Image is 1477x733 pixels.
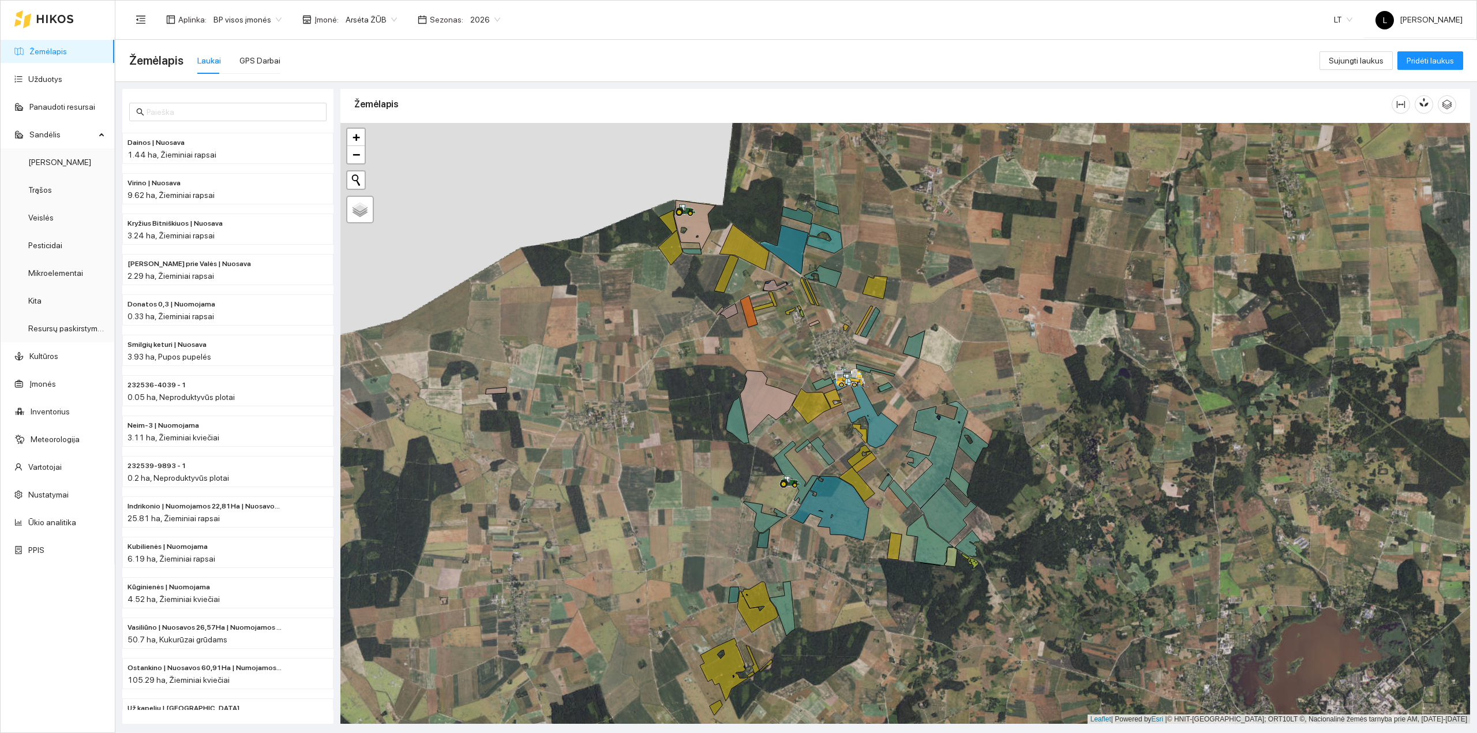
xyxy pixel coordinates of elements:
span: Sujungti laukus [1329,54,1384,67]
a: Panaudoti resursai [29,102,95,111]
span: Neim-3 | Nuomojama [128,420,199,431]
a: PPIS [28,545,44,555]
span: − [353,147,360,162]
a: Inventorius [31,407,70,416]
span: calendar [418,15,427,24]
span: 4.52 ha, Žieminiai kviečiai [128,594,220,604]
span: 3.11 ha, Žieminiai kviečiai [128,433,219,442]
a: Leaflet [1090,715,1111,723]
span: 2.29 ha, Žieminiai rapsai [128,271,214,281]
button: Sujungti laukus [1319,51,1393,70]
span: Smilgių keturi | Nuosava [128,339,207,350]
span: Už kapelių | Nuosava [128,703,239,714]
span: Arsėta ŽŪB [346,11,397,28]
span: column-width [1392,100,1409,109]
span: layout [166,15,175,24]
span: Aplinka : [178,13,207,26]
a: Kultūros [29,351,58,361]
span: Įmonė : [314,13,339,26]
a: Esri [1152,715,1164,723]
span: 6.19 ha, Žieminiai rapsai [128,554,215,563]
span: 50.7 ha, Kukurūzai grūdams [128,635,227,644]
a: Žemėlapis [29,47,67,56]
a: Ūkio analitika [28,518,76,527]
span: 0.2 ha, Neproduktyvūs plotai [128,473,229,483]
span: Kubilienės | Nuomojama [128,541,208,552]
span: Sandėlis [29,123,95,146]
a: Pesticidai [28,241,62,250]
a: Nustatymai [28,490,69,499]
span: | [1165,715,1167,723]
a: Trąšos [28,185,52,195]
span: 1.44 ha, Žieminiai rapsai [128,150,216,159]
a: Pridėti laukus [1397,56,1463,65]
span: shop [302,15,312,24]
span: Pridėti laukus [1407,54,1454,67]
a: Zoom in [347,129,365,146]
span: Kūginienės | Nuomojama [128,582,210,593]
a: Layers [347,197,373,222]
div: | Powered by © HNIT-[GEOGRAPHIC_DATA]; ORT10LT ©, Nacionalinė žemės tarnyba prie AM, [DATE]-[DATE] [1088,715,1470,724]
span: menu-fold [136,14,146,25]
span: 9.62 ha, Žieminiai rapsai [128,190,215,200]
span: 0.05 ha, Neproduktyvūs plotai [128,392,235,402]
span: Sezonas : [430,13,463,26]
span: Žemėlapis [129,51,183,70]
a: Veislės [28,213,54,222]
div: Laukai [197,54,221,67]
input: Paieška [147,106,320,118]
a: Resursų paskirstymas [28,324,106,333]
div: Žemėlapis [354,88,1392,121]
div: GPS Darbai [239,54,280,67]
span: L [1383,11,1387,29]
span: Donatos 0,3 | Nuomojama [128,299,215,310]
a: Mikroelementai [28,268,83,278]
span: 232539-9893 - 1 [128,461,186,472]
span: 0.33 ha, Žieminiai rapsai [128,312,214,321]
a: Įmonės [29,379,56,388]
span: Dainos | Nuosava [128,137,185,148]
span: 232536-4039 - 1 [128,380,186,391]
a: Vartotojai [28,462,62,472]
span: LT [1334,11,1352,28]
span: [PERSON_NAME] [1375,15,1463,24]
span: 105.29 ha, Žieminiai kviečiai [128,675,230,685]
button: Pridėti laukus [1397,51,1463,70]
span: search [136,108,144,116]
span: Virino | Nuosava [128,178,181,189]
span: Indrikonio | Nuomojamos 22,81Ha | Nuosavos 3,00 Ha [128,501,282,512]
a: Meteorologija [31,435,80,444]
span: Rolando prie Valės | Nuosava [128,259,251,270]
span: + [353,130,360,144]
a: [PERSON_NAME] [28,158,91,167]
span: BP visos įmonės [213,11,282,28]
span: Kryžius Bitniškiuos | Nuosava [128,218,223,229]
a: Kita [28,296,42,305]
button: column-width [1392,95,1410,114]
span: 3.24 ha, Žieminiai rapsai [128,231,215,240]
button: Initiate a new search [347,171,365,189]
span: 2026 [470,11,500,28]
span: Ostankino | Nuosavos 60,91Ha | Numojamos 44,38Ha [128,663,282,674]
span: Vasiliūno | Nuosavos 26,57Ha | Nuomojamos 24,15Ha [128,622,282,633]
a: Sujungti laukus [1319,56,1393,65]
button: menu-fold [129,8,152,31]
span: 3.93 ha, Pupos pupelės [128,352,211,361]
span: 25.81 ha, Žieminiai rapsai [128,514,220,523]
a: Užduotys [28,74,62,84]
a: Zoom out [347,146,365,163]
